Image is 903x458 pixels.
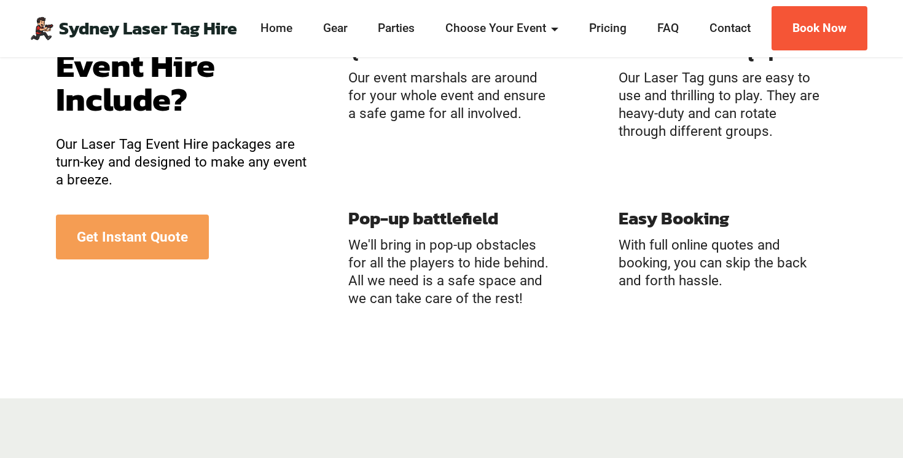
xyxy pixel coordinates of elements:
[348,38,465,64] strong: Qualified Staff
[442,20,563,38] a: Choose Your Event
[585,20,630,38] a: Pricing
[654,20,682,38] a: FAQ
[348,69,555,122] p: Our event marshals are around for your whole event and ensure a safe game for all involved.
[619,236,825,290] p: With full online quotes and booking, you can skip the back and forth hassle.
[348,236,555,308] p: We'll bring in pop-up obstacles for all the players to hide behind. All we need is a safe space a...
[619,205,729,231] strong: Easy Booking
[375,20,419,38] a: Parties
[59,20,237,38] a: Sydney Laser Tag Hire
[706,20,754,38] a: Contact
[772,6,867,51] a: Book Now
[257,20,296,38] a: Home
[619,69,825,141] p: Our Laser Tag guns are easy to use and thrilling to play. They are heavy-duty and can rotate thro...
[56,135,307,189] h6: Our Laser Tag Event Hire packages are turn-key and designed to make any event a breeze.
[29,16,54,41] img: Mobile Laser Tag Parties Sydney
[319,20,351,38] a: Gear
[56,215,209,259] a: Get Instant Quote
[56,7,278,124] strong: What does our Event Hire Include?
[619,38,821,64] strong: Best-in-class equipment
[348,205,498,231] strong: Pop-up battlefield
